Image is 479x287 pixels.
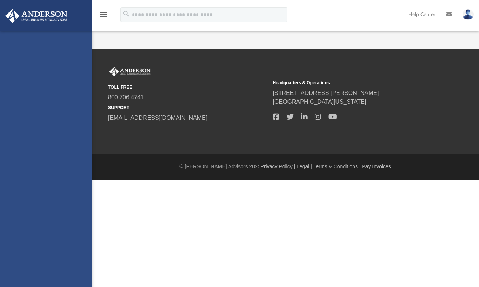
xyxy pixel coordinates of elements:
a: Legal | [297,163,312,169]
img: Anderson Advisors Platinum Portal [3,9,70,23]
i: menu [99,10,108,19]
img: Anderson Advisors Platinum Portal [108,67,152,77]
a: 800.706.4741 [108,94,144,100]
small: TOLL FREE [108,84,268,91]
a: [EMAIL_ADDRESS][DOMAIN_NAME] [108,115,207,121]
small: SUPPORT [108,104,268,111]
div: © [PERSON_NAME] Advisors 2025 [92,163,479,170]
a: menu [99,14,108,19]
a: Privacy Policy | [261,163,296,169]
a: [STREET_ADDRESS][PERSON_NAME] [273,90,379,96]
i: search [122,10,130,18]
a: Pay Invoices [362,163,391,169]
a: Terms & Conditions | [313,163,361,169]
img: User Pic [463,9,474,20]
a: [GEOGRAPHIC_DATA][US_STATE] [273,99,367,105]
small: Headquarters & Operations [273,80,432,86]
